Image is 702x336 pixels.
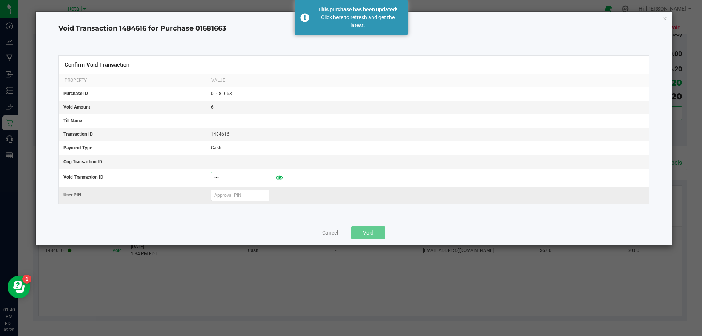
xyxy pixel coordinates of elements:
iframe: Resource center [8,276,30,298]
button: Close [662,14,668,23]
span: - [211,118,212,123]
span: User PIN [63,192,81,198]
span: - [211,159,212,164]
input: Approval PIN [211,190,269,201]
span: Void Transaction ID [63,175,103,180]
span: Purchase ID [63,91,88,96]
button: Cancel [322,229,338,236]
span: Confirm Void Transaction [65,61,129,68]
h4: Void Transaction 1484616 for Purchase 01681663 [58,24,649,34]
div: Click here to refresh and get the latest. [313,14,402,29]
input: Void Txn ID [211,172,269,183]
span: Value [211,78,225,83]
span: Transaction ID [63,132,93,137]
span: 01681663 [211,91,232,96]
span: Void Amount [63,104,90,110]
iframe: Resource center unread badge [22,275,31,284]
span: 6 [211,104,214,110]
span: Till Name [63,118,82,123]
div: This purchase has been updated! [313,6,402,14]
span: Payment Type [63,145,92,150]
span: Property [65,78,87,83]
span: Cash [211,145,221,150]
span: 1484616 [211,132,229,137]
button: Void [351,226,385,239]
span: Void [363,230,373,236]
span: Orig Transaction ID [63,159,102,164]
